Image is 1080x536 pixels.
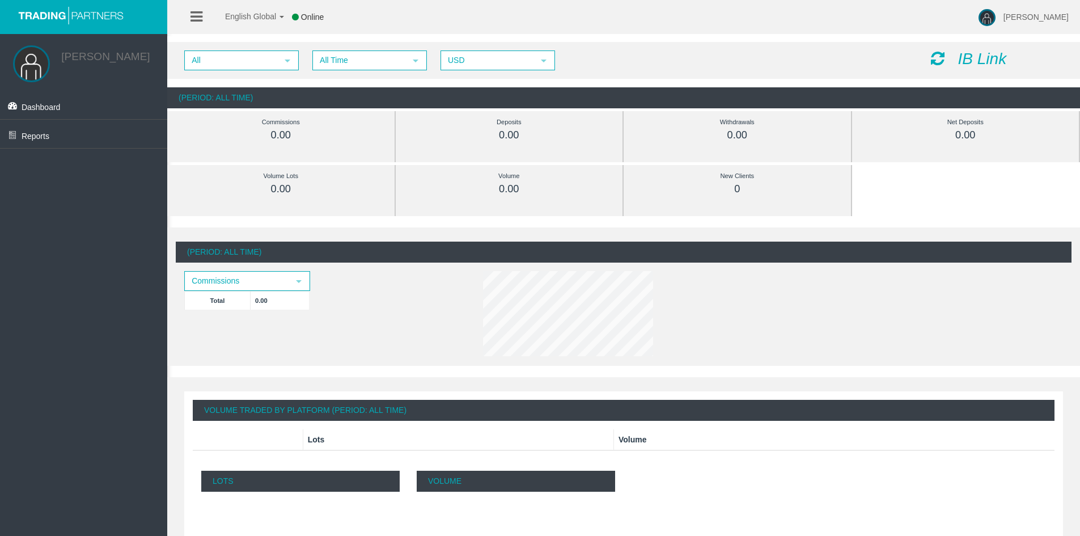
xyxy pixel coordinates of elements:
th: Volume [614,429,1055,450]
span: English Global [210,12,276,21]
span: [PERSON_NAME] [1003,12,1069,22]
div: Commissions [193,116,369,129]
div: (Period: All Time) [176,242,1071,263]
i: IB Link [958,50,1007,67]
span: select [539,56,548,65]
span: Dashboard [22,103,61,112]
span: Reports [22,132,49,141]
div: 0.00 [193,129,369,142]
div: 0.00 [878,129,1054,142]
a: [PERSON_NAME] [61,50,150,62]
div: Volume [421,170,598,183]
div: Volume Traded By Platform (Period: All Time) [193,400,1054,421]
p: Lots [201,471,400,492]
img: logo.svg [14,6,128,24]
th: Lots [303,429,613,450]
span: select [294,277,303,286]
span: All Time [314,52,405,69]
p: Volume [417,471,615,492]
div: 0.00 [649,129,825,142]
div: (Period: All Time) [167,87,1080,108]
div: 0.00 [421,183,598,196]
span: Online [301,12,324,22]
td: 0.00 [251,291,310,310]
div: Deposits [421,116,598,129]
div: 0.00 [421,129,598,142]
div: Volume Lots [193,170,369,183]
span: USD [442,52,533,69]
i: Reload Dashboard [931,50,945,66]
div: New Clients [649,170,825,183]
td: Total [185,291,251,310]
span: select [411,56,420,65]
div: Withdrawals [649,116,825,129]
img: user-image [979,9,996,26]
span: All [185,52,277,69]
div: 0 [649,183,825,196]
div: 0.00 [193,183,369,196]
div: Net Deposits [878,116,1054,129]
span: Commissions [185,272,289,290]
span: select [283,56,292,65]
